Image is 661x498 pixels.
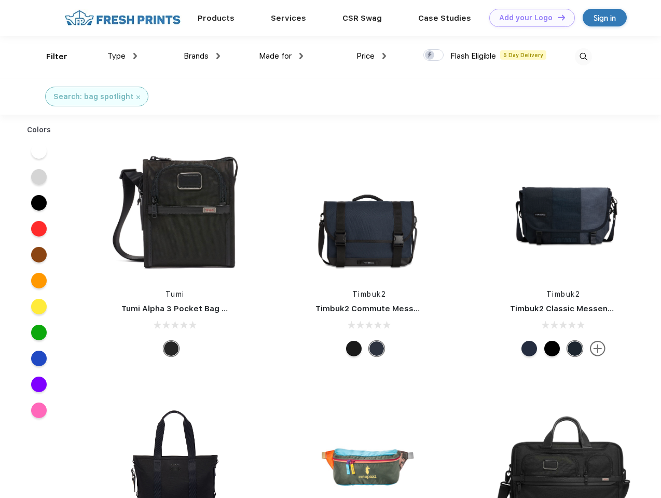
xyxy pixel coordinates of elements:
[590,341,605,356] img: more.svg
[216,53,220,59] img: dropdown.png
[500,50,546,60] span: 5 Day Delivery
[46,51,67,63] div: Filter
[575,48,592,65] img: desktop_search.svg
[567,341,583,356] div: Eco Monsoon
[546,290,581,298] a: Timbuk2
[299,53,303,59] img: dropdown.png
[184,51,209,61] span: Brands
[558,15,565,20] img: DT
[499,13,553,22] div: Add your Logo
[62,9,184,27] img: fo%20logo%202.webp
[106,141,244,279] img: func=resize&h=266
[450,51,496,61] span: Flash Eligible
[382,53,386,59] img: dropdown.png
[19,125,59,135] div: Colors
[136,95,140,99] img: filter_cancel.svg
[583,9,627,26] a: Sign in
[346,341,362,356] div: Eco Black
[198,13,235,23] a: Products
[107,51,126,61] span: Type
[53,91,133,102] div: Search: bag spotlight
[166,290,185,298] a: Tumi
[133,53,137,59] img: dropdown.png
[494,141,632,279] img: func=resize&h=266
[163,341,179,356] div: Black
[510,304,639,313] a: Timbuk2 Classic Messenger Bag
[121,304,243,313] a: Tumi Alpha 3 Pocket Bag Small
[594,12,616,24] div: Sign in
[300,141,438,279] img: func=resize&h=266
[356,51,375,61] span: Price
[352,290,387,298] a: Timbuk2
[369,341,384,356] div: Eco Nautical
[315,304,455,313] a: Timbuk2 Commute Messenger Bag
[521,341,537,356] div: Eco Nautical
[259,51,292,61] span: Made for
[544,341,560,356] div: Eco Black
